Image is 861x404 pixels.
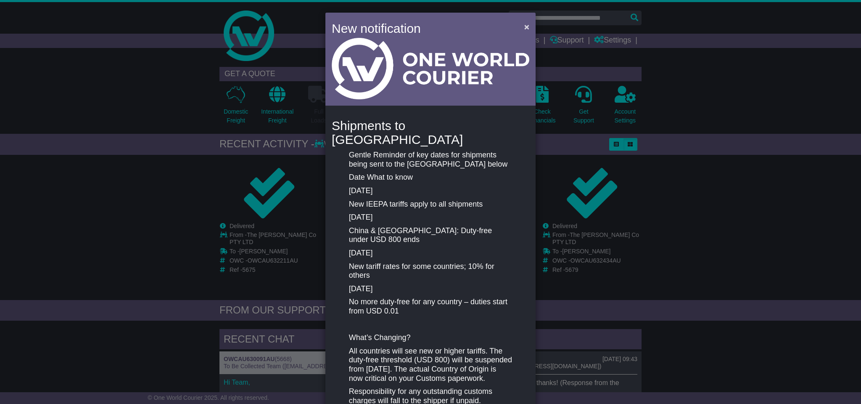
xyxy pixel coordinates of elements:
h4: New notification [332,19,512,38]
button: Close [520,18,534,35]
p: [DATE] [349,186,512,196]
img: Light [332,38,529,99]
p: Gentle Reminder of key dates for shipments being sent to the [GEOGRAPHIC_DATA] below [349,151,512,169]
p: New tariff rates for some countries; 10% for others [349,262,512,280]
p: [DATE] [349,213,512,222]
span: × [524,22,529,32]
h4: Shipments to [GEOGRAPHIC_DATA] [332,119,529,146]
p: New IEEPA tariffs apply to all shipments [349,200,512,209]
p: China & [GEOGRAPHIC_DATA]: Duty-free under USD 800 ends [349,226,512,245]
p: [DATE] [349,284,512,294]
p: All countries will see new or higher tariffs. The duty-free threshold (USD 800) will be suspended... [349,347,512,383]
p: Date What to know [349,173,512,182]
p: What’s Changing? [349,333,512,343]
p: [DATE] [349,249,512,258]
p: No more duty-free for any country – duties start from USD 0.01 [349,298,512,316]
